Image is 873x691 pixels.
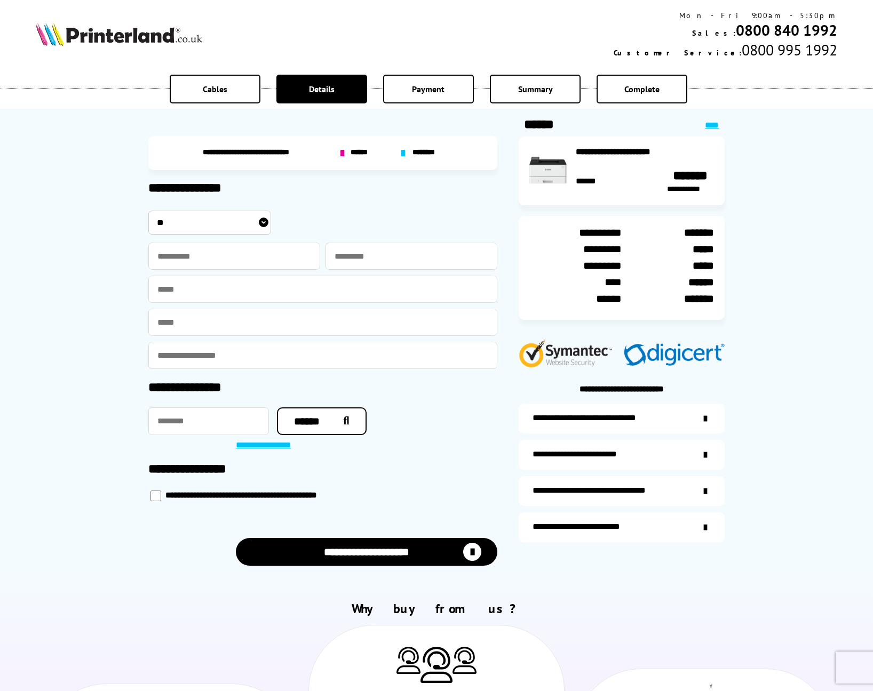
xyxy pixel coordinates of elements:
h2: Why buy from us? [36,600,837,617]
img: Printer Experts [420,647,453,684]
div: Mon - Fri 9:00am - 5:30pm [614,11,837,20]
span: Cables [203,84,227,94]
a: additional-ink [519,404,725,433]
span: Summary [518,84,553,94]
a: additional-cables [519,476,725,506]
span: 0800 995 1992 [742,40,837,60]
span: Payment [412,84,445,94]
a: secure-website [519,512,725,542]
span: Complete [624,84,660,94]
a: items-arrive [519,440,725,470]
span: Customer Service: [614,48,742,58]
a: 0800 840 1992 [736,20,837,40]
span: Sales: [692,28,736,38]
img: Printer Experts [453,647,477,674]
img: Printerland Logo [36,22,202,46]
span: Details [309,84,335,94]
img: Printer Experts [396,647,420,674]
